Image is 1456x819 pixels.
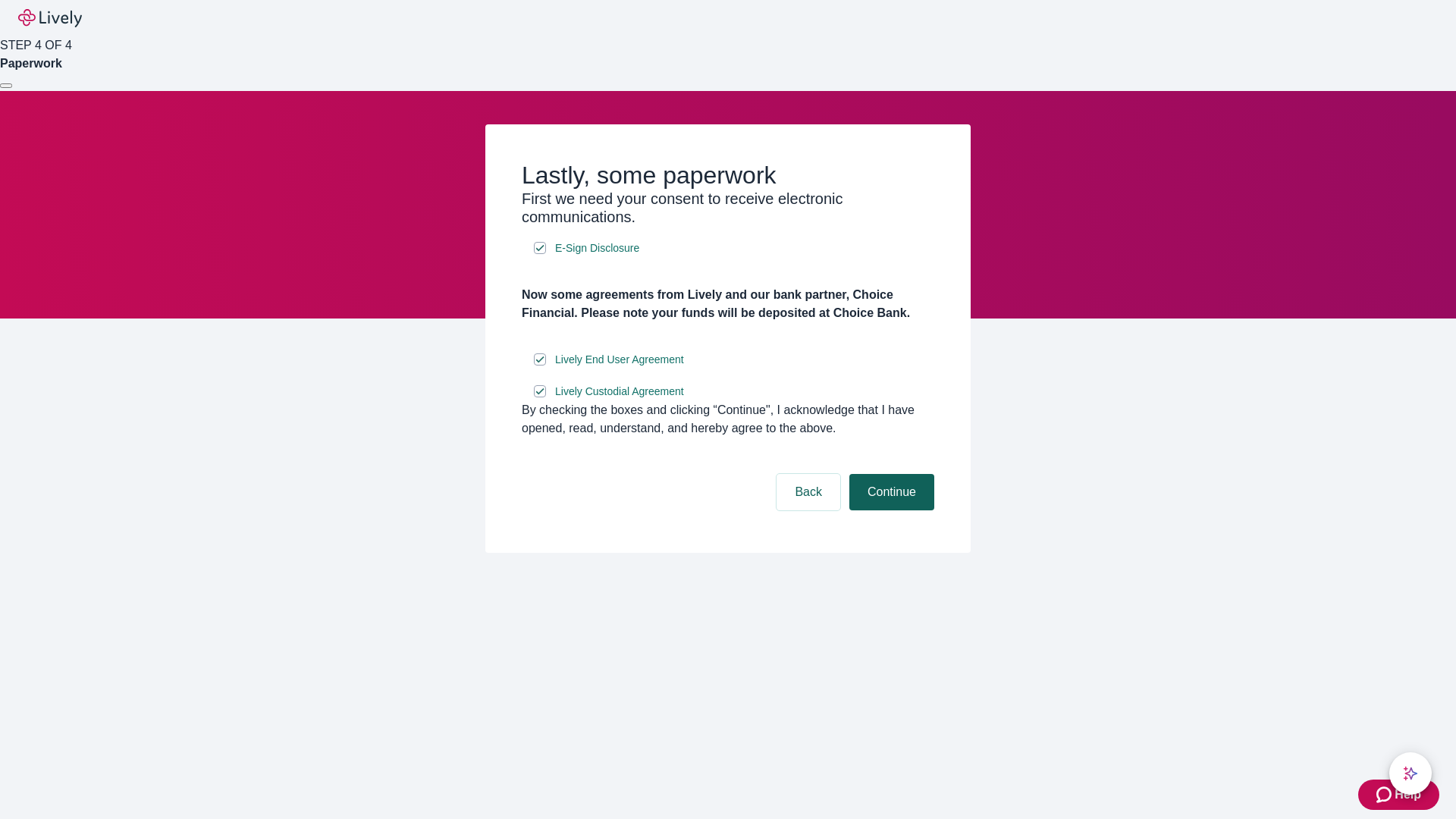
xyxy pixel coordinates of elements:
[1389,752,1432,795] button: chat
[18,9,82,27] img: Lively
[1358,780,1439,810] button: Zendesk support iconHelp
[522,401,934,438] div: By checking the boxes and clicking “Continue", I acknowledge that I have opened, read, understand...
[1395,786,1421,804] span: Help
[1376,786,1395,804] svg: Zendesk support icon
[555,384,684,400] span: Lively Custodial Agreement
[552,382,687,401] a: e-sign disclosure document
[552,239,642,258] a: e-sign disclosure document
[1403,766,1418,781] svg: Lively AI Assistant
[522,286,934,322] h4: Now some agreements from Lively and our bank partner, Choice Financial. Please note your funds wi...
[849,474,934,510] button: Continue
[555,240,639,256] span: E-Sign Disclosure
[552,350,687,369] a: e-sign disclosure document
[777,474,840,510] button: Back
[522,161,934,190] h2: Lastly, some paperwork
[522,190,934,226] h3: First we need your consent to receive electronic communications.
[555,352,684,368] span: Lively End User Agreement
